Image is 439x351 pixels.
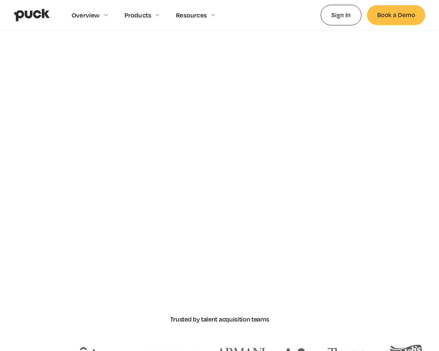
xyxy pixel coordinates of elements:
div: Resources [176,11,207,19]
div: Overview [72,11,100,19]
a: Book a Demo [367,5,425,25]
a: Sign In [321,5,361,25]
div: Trusted by talent acquisition teams [170,315,269,323]
div: Products [124,11,152,19]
